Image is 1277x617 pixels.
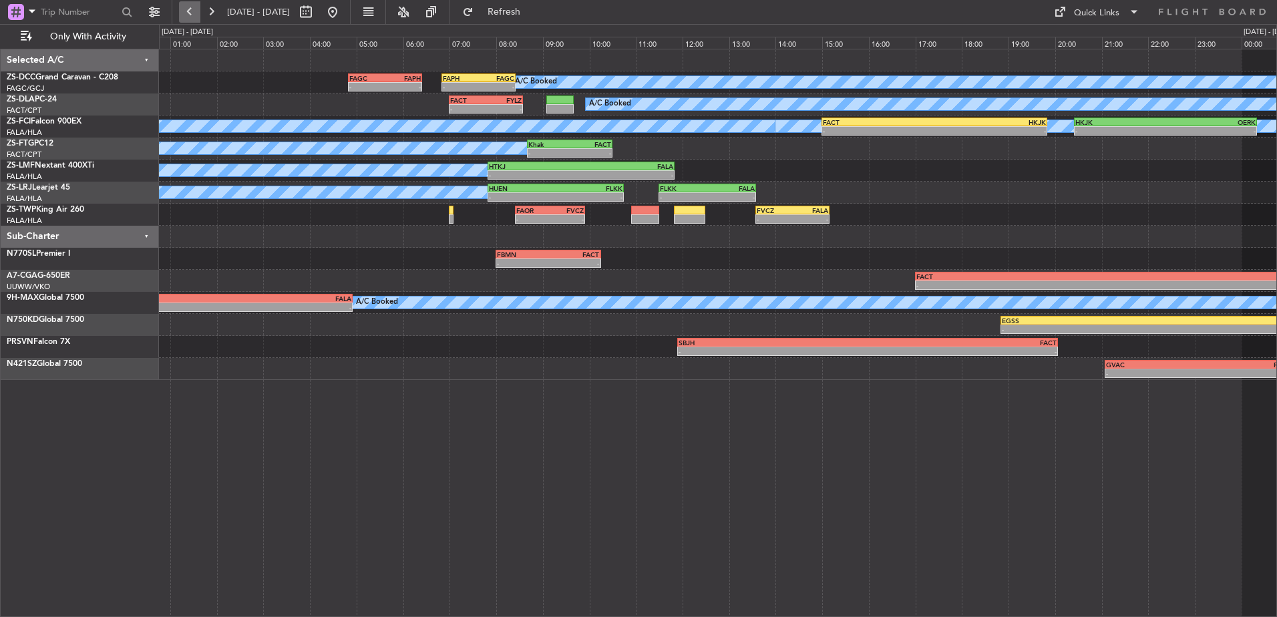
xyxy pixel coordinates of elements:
[679,339,868,347] div: SBJH
[7,250,36,258] span: N770SL
[486,105,522,113] div: -
[217,37,264,49] div: 02:00
[7,338,70,346] a: PRSVNFalcon 7X
[868,339,1057,347] div: FACT
[515,72,557,92] div: A/C Booked
[7,83,44,93] a: FAGC/GCJ
[916,281,1183,289] div: -
[478,74,514,82] div: FAGC
[868,347,1057,355] div: -
[35,32,141,41] span: Only With Activity
[450,96,486,104] div: FACT
[385,74,421,82] div: FAPH
[7,272,70,280] a: A7-CGAG-650ER
[934,127,1046,135] div: -
[7,150,41,160] a: FACT/CPT
[15,26,145,47] button: Only With Activity
[1009,37,1055,49] div: 19:00
[7,194,42,204] a: FALA/HLA
[528,140,570,148] div: Khak
[1148,37,1195,49] div: 22:00
[679,347,868,355] div: -
[1165,118,1256,126] div: OERK
[1075,118,1165,126] div: HKJK
[162,27,213,38] div: [DATE] - [DATE]
[823,127,934,135] div: -
[7,294,39,302] span: 9H-MAX
[775,37,822,49] div: 14:00
[7,73,35,81] span: ZS-DCC
[7,162,94,170] a: ZS-LMFNextant 400XTi
[548,250,600,258] div: FACT
[1055,37,1102,49] div: 20:00
[793,206,828,214] div: FALA
[543,37,590,49] div: 09:00
[7,272,37,280] span: A7-CGA
[1195,37,1242,49] div: 23:00
[7,250,70,258] a: N770SLPremier I
[1002,325,1218,333] div: -
[456,1,536,23] button: Refresh
[489,162,581,170] div: HTKJ
[934,118,1046,126] div: HKJK
[1165,127,1256,135] div: -
[822,37,869,49] div: 15:00
[556,184,622,192] div: FLKK
[590,37,636,49] div: 10:00
[916,37,962,49] div: 17:00
[7,118,31,126] span: ZS-FCI
[589,94,631,114] div: A/C Booked
[129,294,351,302] div: FALA
[7,360,82,368] a: N421SZGlobal 7500
[7,184,32,192] span: ZS-LRJ
[7,316,39,324] span: N750KD
[1047,1,1146,23] button: Quick Links
[528,149,570,157] div: -
[7,360,37,368] span: N421SZ
[129,303,351,311] div: -
[7,282,50,292] a: UUWW/VKO
[7,118,81,126] a: ZS-FCIFalcon 900EX
[349,83,385,91] div: -
[489,171,581,179] div: -
[356,292,398,313] div: A/C Booked
[1102,37,1149,49] div: 21:00
[385,83,421,91] div: -
[497,250,548,258] div: FBMN
[7,184,70,192] a: ZS-LRJLearjet 45
[449,37,496,49] div: 07:00
[7,95,57,104] a: ZS-DLAPC-24
[7,73,118,81] a: ZS-DCCGrand Caravan - C208
[707,184,755,192] div: FALA
[757,215,792,223] div: -
[550,215,584,223] div: -
[443,83,478,91] div: -
[7,206,84,214] a: ZS-TWPKing Air 260
[7,206,36,214] span: ZS-TWP
[550,206,584,214] div: FVCZ
[7,128,42,138] a: FALA/HLA
[1075,127,1165,135] div: -
[548,259,600,267] div: -
[478,83,514,91] div: -
[869,37,916,49] div: 16:00
[570,149,611,157] div: -
[170,37,217,49] div: 01:00
[683,37,729,49] div: 12:00
[349,74,385,82] div: FAGC
[7,316,84,324] a: N750KDGlobal 7500
[7,294,84,302] a: 9H-MAXGlobal 7500
[489,193,556,201] div: -
[496,37,543,49] div: 08:00
[7,338,33,346] span: PRSVN
[403,37,450,49] div: 06:00
[7,140,53,148] a: ZS-FTGPC12
[227,6,290,18] span: [DATE] - [DATE]
[793,215,828,223] div: -
[497,259,548,267] div: -
[823,118,934,126] div: FACT
[1106,361,1198,369] div: GVAC
[357,37,403,49] div: 05:00
[581,171,673,179] div: -
[7,162,35,170] span: ZS-LMF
